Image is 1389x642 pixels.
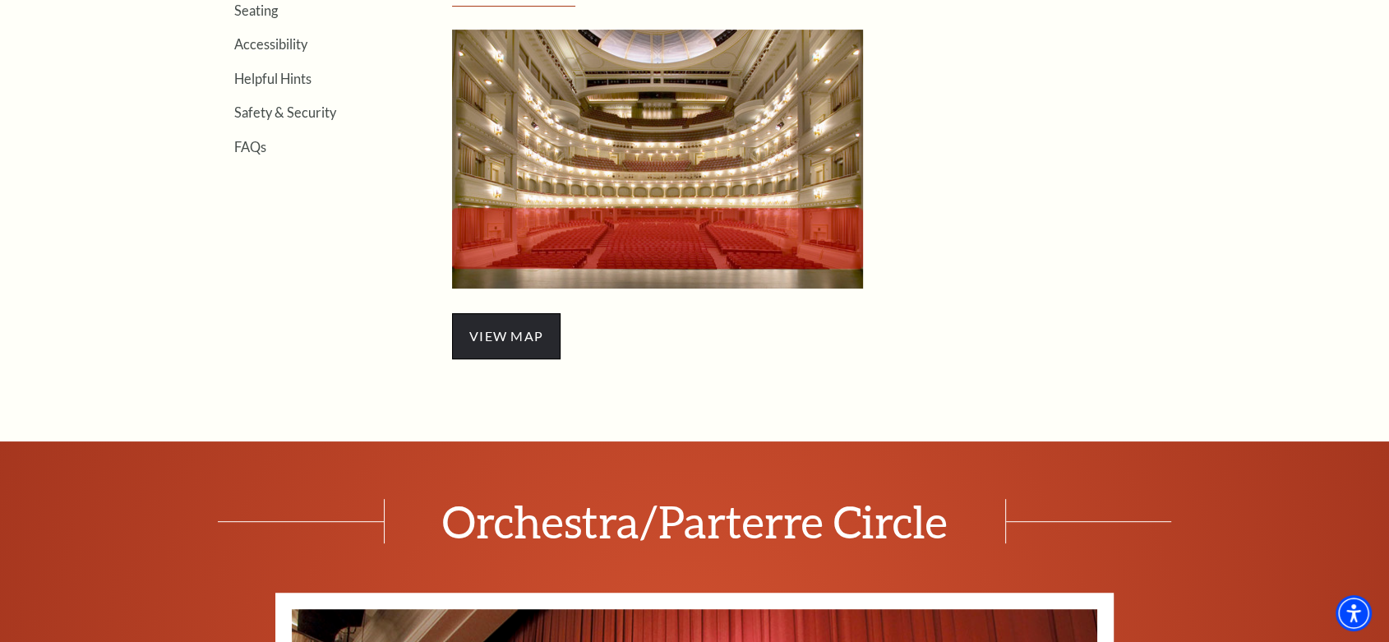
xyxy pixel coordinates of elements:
[452,313,561,359] span: view map
[384,499,1006,543] span: Orchestra/Parterre Circle
[452,326,561,344] a: view map - open in a new tab
[234,36,307,52] a: Accessibility
[452,30,863,289] img: Orchestra/Parterre Circle Seating Map
[1336,595,1372,631] div: Accessibility Menu
[452,147,863,166] a: Orchestra/Parterre Circle Seating Map - open in a new tab
[234,139,266,155] a: FAQs
[234,71,311,86] a: Helpful Hints
[234,2,278,18] a: Seating
[234,104,336,120] a: Safety & Security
